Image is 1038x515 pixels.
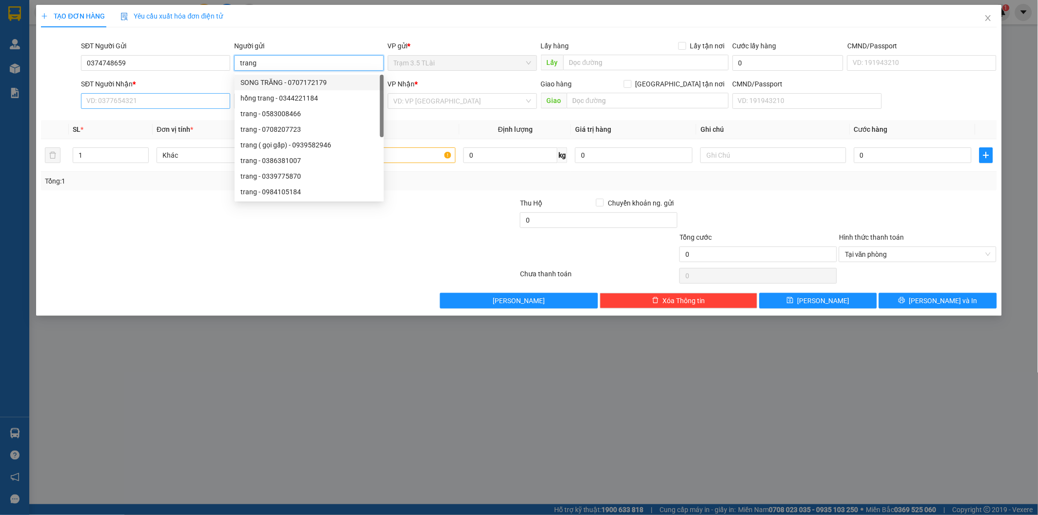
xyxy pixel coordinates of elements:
[632,79,729,89] span: [GEOGRAPHIC_DATA] tận nơi
[787,297,794,305] span: save
[8,9,23,20] span: Gửi:
[41,13,48,20] span: plus
[733,79,882,89] div: CMND/Passport
[235,106,384,122] div: trang - 0583008466
[91,32,152,43] div: CƯƠNG
[984,14,992,22] span: close
[663,295,705,306] span: Xóa Thông tin
[240,77,378,88] div: SONG TRĂNG - 0707172179
[541,42,569,50] span: Lấy hàng
[8,57,84,69] div: 0831840002771
[235,184,384,200] div: trang - 0984105184
[604,198,678,208] span: Chuyển khoản ng. gửi
[980,151,992,159] span: plus
[91,9,115,20] span: Nhận:
[679,233,712,241] span: Tổng cước
[700,147,846,163] input: Ghi Chú
[567,93,729,108] input: Dọc đường
[240,186,378,197] div: trang - 0984105184
[733,55,844,71] input: Cước lấy hàng
[759,293,877,309] button: save[PERSON_NAME]
[879,293,997,309] button: printer[PERSON_NAME] và In
[697,120,850,139] th: Ghi chú
[81,41,230,51] div: SĐT Người Gửi
[240,124,378,135] div: trang - 0708207723
[8,8,84,32] div: Trạm 3.5 TLài
[240,93,378,103] div: hồng trang - 0344221184
[898,297,905,305] span: printer
[563,55,729,70] input: Dọc đường
[45,176,400,186] div: Tổng: 1
[733,42,777,50] label: Cước lấy hàng
[41,12,104,20] span: TẠO ĐƠN HÀNG
[839,233,904,241] label: Hình thức thanh toán
[498,125,533,133] span: Định lượng
[541,80,572,88] span: Giao hàng
[234,41,383,51] div: Người gửi
[235,137,384,153] div: trang ( gọi gấp) - 0939582946
[235,90,384,106] div: hồng trang - 0344221184
[440,293,598,309] button: [PERSON_NAME]
[541,93,567,108] span: Giao
[975,5,1002,32] button: Close
[235,122,384,137] div: trang - 0708207723
[558,147,567,163] span: kg
[575,147,693,163] input: 0
[541,55,563,70] span: Lấy
[979,147,993,163] button: plus
[235,153,384,168] div: trang - 0386381007
[235,168,384,184] div: trang - 0339775870
[686,41,729,51] span: Lấy tận nơi
[81,79,230,89] div: SĐT Người Nhận
[240,108,378,119] div: trang - 0583008466
[388,80,415,88] span: VP Nhận
[854,125,888,133] span: Cước hàng
[394,56,531,70] span: Trạm 3.5 TLài
[520,199,542,207] span: Thu Hộ
[798,295,850,306] span: [PERSON_NAME]
[91,8,152,32] div: Quận 10
[493,295,545,306] span: [PERSON_NAME]
[8,32,84,43] div: vàng
[909,295,978,306] span: [PERSON_NAME] và In
[120,12,223,20] span: Yêu cầu xuất hóa đơn điện tử
[162,148,297,163] span: Khác
[235,75,384,90] div: SONG TRĂNG - 0707172179
[240,155,378,166] div: trang - 0386381007
[847,41,997,51] div: CMND/Passport
[120,13,128,21] img: icon
[845,247,991,262] span: Tại văn phòng
[240,171,378,182] div: trang - 0339775870
[519,268,679,286] div: Chưa thanh toán
[45,147,60,163] button: delete
[388,41,537,51] div: VP gửi
[73,125,80,133] span: SL
[157,125,193,133] span: Đơn vị tính
[240,140,378,150] div: trang ( gọi gấp) - 0939582946
[600,293,758,309] button: deleteXóa Thông tin
[575,125,611,133] span: Giá trị hàng
[652,297,659,305] span: delete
